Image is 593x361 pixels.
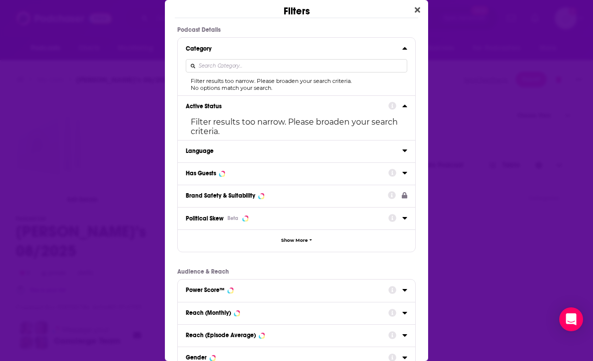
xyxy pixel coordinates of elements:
a: Brand Safety & Suitability [186,189,407,202]
button: Active Status [186,100,388,112]
button: Brand Safety & Suitability [186,189,388,202]
div: Filter results too narrow. Please broaden your search criteria. [186,77,407,84]
div: Open Intercom Messenger [559,307,583,331]
div: Power Score™ [186,287,224,293]
div: Active Status [186,103,382,110]
button: Reach (Monthly) [186,306,388,319]
div: Has Guests [186,170,216,177]
button: Power Score™ [186,284,388,296]
button: Political SkewBeta [186,212,388,225]
p: Podcast Details [177,26,416,33]
span: Political Skew [186,215,223,222]
button: Reach (Episode Average) [186,329,388,341]
button: Show More [178,229,415,252]
span: Show More [281,238,308,243]
div: Filter results too narrow. Please broaden your search criteria. [186,117,407,136]
div: Gender [186,354,207,361]
button: Language [186,144,402,157]
button: Category [186,42,402,54]
div: Brand Safety & Suitability [186,192,255,199]
div: Category [186,45,396,52]
p: Audience & Reach [177,268,416,275]
div: No options match your search. [186,84,407,91]
button: Has Guests [186,167,388,179]
div: Reach (Episode Average) [186,332,256,339]
div: Reach (Monthly) [186,309,231,316]
div: Language [186,147,396,154]
button: Close [411,4,424,16]
div: Beta [227,215,238,221]
input: Search Category... [186,59,407,72]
